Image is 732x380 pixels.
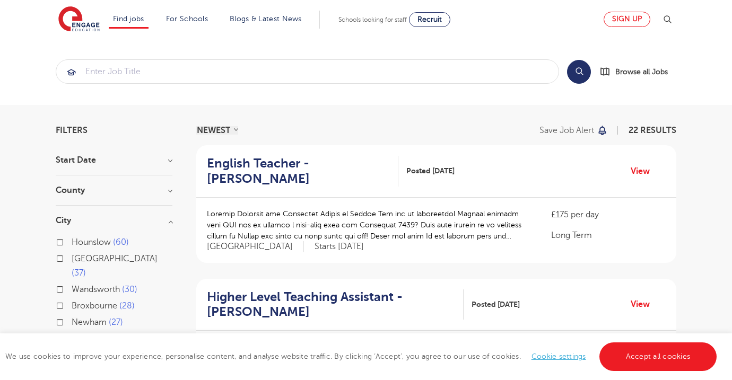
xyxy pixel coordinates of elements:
[56,156,172,164] h3: Start Date
[417,15,442,23] span: Recruit
[615,66,668,78] span: Browse all Jobs
[604,12,650,27] a: Sign up
[406,165,455,176] span: Posted [DATE]
[72,285,79,291] input: Wandsworth 30
[631,164,658,178] a: View
[531,352,586,360] a: Cookie settings
[72,317,107,327] span: Newham
[207,289,464,320] a: Higher Level Teaching Assistant - [PERSON_NAME]
[539,126,594,135] p: Save job alert
[166,15,208,23] a: For Schools
[56,59,559,84] div: Submit
[113,237,129,247] span: 60
[207,241,304,252] span: [GEOGRAPHIC_DATA]
[119,301,135,311] span: 28
[472,299,520,310] span: Posted [DATE]
[315,241,364,252] p: Starts [DATE]
[72,285,120,294] span: Wandsworth
[56,186,172,195] h3: County
[631,297,658,311] a: View
[72,268,86,278] span: 37
[122,285,137,294] span: 30
[72,254,158,263] span: [GEOGRAPHIC_DATA]
[72,237,79,244] input: Hounslow 60
[56,216,172,225] h3: City
[551,229,666,242] p: Long Term
[207,156,398,187] a: English Teacher - [PERSON_NAME]
[72,301,79,308] input: Broxbourne 28
[338,16,407,23] span: Schools looking for staff
[56,126,88,135] span: Filters
[72,254,79,261] input: [GEOGRAPHIC_DATA] 37
[629,126,676,135] span: 22 RESULTS
[599,342,717,371] a: Accept all cookies
[207,208,530,242] p: Loremip Dolorsit ame Consectet Adipis el Seddoe Tem inc ut laboreetdol Magnaal enimadm veni QUI n...
[58,6,100,33] img: Engage Education
[207,156,390,187] h2: English Teacher - [PERSON_NAME]
[599,66,676,78] a: Browse all Jobs
[539,126,608,135] button: Save job alert
[207,289,455,320] h2: Higher Level Teaching Assistant - [PERSON_NAME]
[56,60,559,83] input: Submit
[113,15,144,23] a: Find jobs
[567,60,591,84] button: Search
[409,12,450,27] a: Recruit
[109,317,123,327] span: 27
[72,301,117,311] span: Broxbourne
[72,237,111,247] span: Hounslow
[5,352,719,360] span: We use cookies to improve your experience, personalise content, and analyse website traffic. By c...
[551,208,666,221] p: £175 per day
[72,317,79,324] input: Newham 27
[230,15,302,23] a: Blogs & Latest News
